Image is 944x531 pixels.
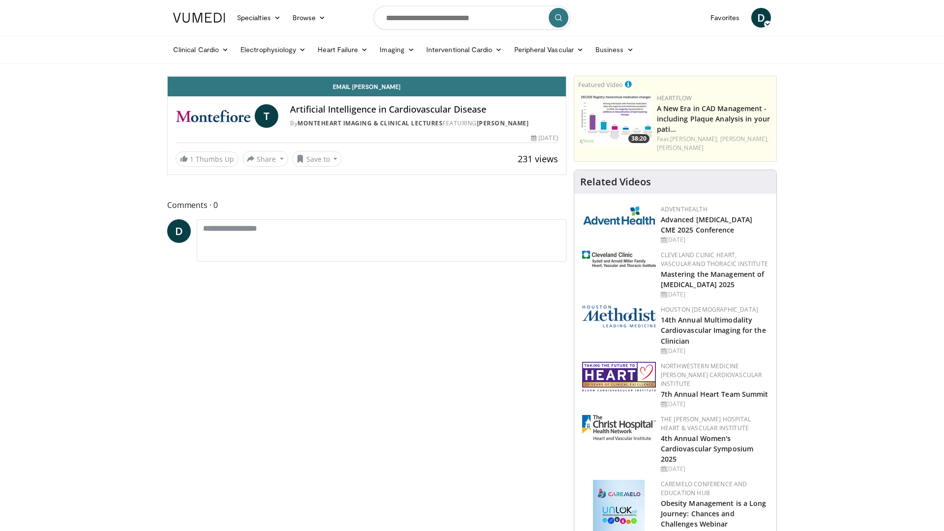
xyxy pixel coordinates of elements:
[661,269,765,289] a: Mastering the Management of [MEDICAL_DATA] 2025
[167,199,566,211] span: Comments 0
[290,119,558,128] div: By FEATURING
[582,362,656,391] img: f8a43200-de9b-4ddf-bb5c-8eb0ded660b2.png.150x105_q85_autocrop_double_scale_upscale_version-0.2.png
[661,434,753,464] a: 4th Annual Women's Cardiovascular Symposium 2025
[661,347,768,355] div: [DATE]
[661,465,768,473] div: [DATE]
[661,362,762,388] a: Northwestern Medicine [PERSON_NAME] Cardiovascular Institute
[173,13,225,23] img: VuMedi Logo
[661,415,751,432] a: The [PERSON_NAME] Hospital Heart & Vascular Institute
[168,76,566,77] video-js: Video Player
[580,176,651,188] h4: Related Videos
[531,134,558,143] div: [DATE]
[167,219,191,243] a: D
[312,40,374,59] a: Heart Failure
[292,151,342,167] button: Save to
[661,480,747,497] a: CaReMeLO Conference and Education Hub
[176,151,238,167] a: 1 Thumbs Up
[661,251,768,268] a: Cleveland Clinic Heart, Vascular and Thoracic Institute
[582,251,656,267] img: d536a004-a009-4cb9-9ce6-f9f56c670ef5.jpg.150x105_q85_autocrop_double_scale_upscale_version-0.2.jpg
[176,104,251,128] img: MonteHeart Imaging & Clinical Lectures
[661,315,766,345] a: 14th Annual Multimodality Cardiovascular Imaging for the Clinician
[657,94,692,102] a: Heartflow
[578,94,652,146] img: 738d0e2d-290f-4d89-8861-908fb8b721dc.150x105_q85_crop-smart_upscale.jpg
[420,40,508,59] a: Interventional Cardio
[582,305,656,327] img: 5e4488cc-e109-4a4e-9fd9-73bb9237ee91.png.150x105_q85_autocrop_double_scale_upscale_version-0.2.png
[582,415,656,440] img: 32b1860c-ff7d-4915-9d2b-64ca529f373e.jpg.150x105_q85_autocrop_double_scale_upscale_version-0.2.jpg
[720,135,768,143] a: [PERSON_NAME],
[590,40,640,59] a: Business
[168,77,566,96] a: Email [PERSON_NAME]
[242,151,288,167] button: Share
[374,40,420,59] a: Imaging
[235,40,312,59] a: Electrophysiology
[255,104,278,128] a: T
[661,290,768,299] div: [DATE]
[751,8,771,28] a: D
[661,499,767,529] a: Obesity Management is a Long Journey: Chances and Challenges Webinar
[657,104,770,134] a: A New Era in CAD Management - including Plaque Analysis in your pati…
[661,389,768,399] a: 7th Annual Heart Team Summit
[167,40,235,59] a: Clinical Cardio
[657,144,704,152] a: [PERSON_NAME]
[705,8,745,28] a: Favorites
[661,205,708,213] a: AdventHealth
[661,305,758,314] a: Houston [DEMOGRAPHIC_DATA]
[190,154,194,164] span: 1
[578,94,652,146] a: 38:20
[290,104,558,115] h4: Artificial Intelligence in Cardiovascular Disease
[582,205,656,225] img: 5c3c682d-da39-4b33-93a5-b3fb6ba9580b.jpg.150x105_q85_autocrop_double_scale_upscale_version-0.2.jpg
[661,215,752,235] a: Advanced [MEDICAL_DATA] CME 2025 Conference
[374,6,570,29] input: Search topics, interventions
[508,40,590,59] a: Peripheral Vascular
[297,119,442,127] a: MonteHeart Imaging & Clinical Lectures
[231,8,287,28] a: Specialties
[661,400,768,409] div: [DATE]
[477,119,529,127] a: [PERSON_NAME]
[578,80,623,89] small: Featured Video
[661,236,768,244] div: [DATE]
[287,8,332,28] a: Browse
[628,134,649,143] span: 38:20
[657,135,772,152] div: Feat.
[670,135,718,143] a: [PERSON_NAME],
[518,153,558,165] span: 231 views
